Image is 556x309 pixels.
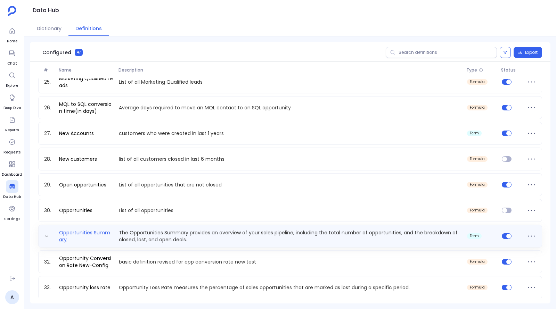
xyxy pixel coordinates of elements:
[56,156,100,162] a: New customers
[470,260,485,264] span: formula
[8,6,16,16] img: petavue logo
[41,258,56,265] span: 32.
[116,67,464,73] span: Description
[56,207,95,214] a: Opportunities
[6,61,18,66] span: Chat
[56,255,116,269] a: Opportunity Conversion Rate New-Config
[4,216,20,222] span: Settings
[41,156,56,162] span: 28.
[68,21,109,36] button: Definitions
[56,284,113,291] a: Opportunity loss rate
[41,78,56,85] span: 25.
[56,181,109,188] a: Open opportunities
[116,284,464,291] p: Opportunity Loss Rate measures the percentage of sales opportunities that are marked as lost duri...
[3,105,21,111] span: Deep Dive
[116,78,464,85] p: List of all Marketing Qualified leads
[5,114,19,133] a: Reports
[42,49,71,56] span: Configured
[525,50,538,55] span: Export
[56,67,116,73] span: Name
[470,234,479,238] span: term
[3,180,21,200] a: Data Hub
[386,47,497,58] input: Search definitions
[2,172,22,177] span: Dashboard
[41,207,56,214] span: 30.
[116,156,464,162] p: list of all customers closed in last 6 months
[56,75,116,89] a: Marketing Qualified Leads
[470,80,485,84] span: formula
[3,91,21,111] a: Deep Dive
[2,158,22,177] a: Dashboard
[41,284,56,291] span: 33.
[6,25,18,44] a: Home
[116,181,464,188] p: List of all opportunities that are not closed
[6,47,18,66] a: Chat
[116,229,464,243] p: The Opportunities Summary provides an overview of your sales pipeline, including the total number...
[116,207,464,214] p: List of all opportunities
[6,69,18,89] a: Explore
[3,150,21,155] span: Requests
[41,130,56,137] span: 27.
[6,39,18,44] span: Home
[470,183,485,187] span: formula
[41,67,56,73] span: #
[470,208,485,212] span: formula
[56,130,97,137] a: New Accounts
[75,49,83,56] span: 47
[4,202,20,222] a: Settings
[470,131,479,135] span: term
[41,104,56,111] span: 26.
[514,47,542,58] button: Export
[41,181,56,188] span: 29.
[498,67,523,73] span: Status
[470,285,485,290] span: formula
[116,104,464,111] p: Average days required to move an MQL contact to an SQL opportunity
[3,136,21,155] a: Requests
[5,127,19,133] span: Reports
[56,229,116,243] a: Opportunities Summary
[6,83,18,89] span: Explore
[33,6,59,15] h1: Data Hub
[470,157,485,161] span: formula
[116,258,464,265] p: basic definition revised for opp conversion rate new test
[3,194,21,200] span: Data Hub
[470,106,485,110] span: formula
[56,101,116,115] a: MQL to SQL conversion time(in days)
[116,130,464,137] p: customers who were created in last 1 years
[5,290,19,304] a: A
[30,21,68,36] button: Dictionary
[466,67,477,73] span: Type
